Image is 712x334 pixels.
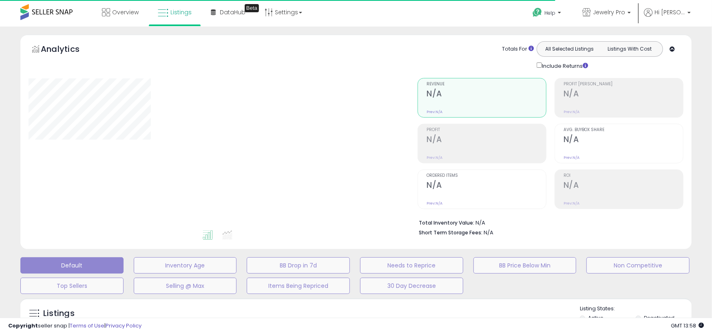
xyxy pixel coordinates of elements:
small: Prev: N/A [427,155,442,160]
b: Total Inventory Value: [419,219,474,226]
button: Listings With Cost [599,44,660,54]
div: Totals For [502,45,534,53]
small: Prev: N/A [427,109,442,114]
div: Include Returns [531,61,598,70]
h2: N/A [427,180,546,191]
span: Avg. Buybox Share [564,128,683,132]
button: BB Drop in 7d [247,257,350,274]
span: Ordered Items [427,174,546,178]
span: Revenue [427,82,546,87]
span: DataHub [220,8,245,16]
button: Items Being Repriced [247,278,350,294]
a: Help [526,1,569,27]
b: Short Term Storage Fees: [419,229,482,236]
button: BB Price Below Min [473,257,577,274]
i: Get Help [532,7,542,18]
span: Listings [170,8,192,16]
span: ROI [564,174,683,178]
div: seller snap | | [8,322,142,330]
strong: Copyright [8,322,38,330]
span: Overview [112,8,139,16]
button: Top Sellers [20,278,124,294]
button: Inventory Age [134,257,237,274]
span: Profit [427,128,546,132]
h2: N/A [427,135,546,146]
span: Hi [PERSON_NAME] [655,8,685,16]
li: N/A [419,217,677,227]
h2: N/A [564,135,683,146]
h2: N/A [564,180,683,191]
button: Selling @ Max [134,278,237,294]
small: Prev: N/A [564,201,579,206]
div: Tooltip anchor [245,4,259,12]
button: Needs to Reprice [360,257,463,274]
span: N/A [484,229,493,236]
button: Non Competitive [586,257,690,274]
button: Default [20,257,124,274]
small: Prev: N/A [427,201,442,206]
button: 30 Day Decrease [360,278,463,294]
a: Hi [PERSON_NAME] [644,8,691,27]
span: Jewelry Pro [593,8,625,16]
span: Help [544,9,555,16]
small: Prev: N/A [564,155,579,160]
h2: N/A [427,89,546,100]
h5: Analytics [41,43,95,57]
button: All Selected Listings [539,44,600,54]
span: Profit [PERSON_NAME] [564,82,683,87]
h2: N/A [564,89,683,100]
small: Prev: N/A [564,109,579,114]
